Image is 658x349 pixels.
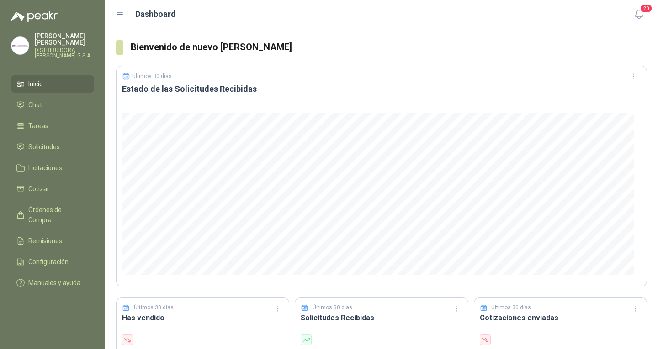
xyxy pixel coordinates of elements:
h3: Estado de las Solicitudes Recibidas [122,83,641,94]
span: Manuales y ayuda [28,278,80,288]
p: [PERSON_NAME] [PERSON_NAME] [35,33,94,46]
span: Remisiones [28,236,62,246]
a: Órdenes de Compra [11,201,94,229]
a: Tareas [11,117,94,135]
p: DISTRIBUIDORA [PERSON_NAME] G S.A [35,47,94,58]
button: 20 [631,6,647,23]
h3: Solicitudes Recibidas [301,312,462,323]
span: Órdenes de Compra [28,205,85,225]
span: Tareas [28,121,48,131]
span: 20 [640,4,653,13]
span: Configuración [28,257,69,267]
a: Cotizar [11,180,94,198]
a: Remisiones [11,232,94,250]
p: Últimos 30 días [491,303,531,312]
img: Company Logo [11,37,29,54]
p: Últimos 30 días [132,73,172,79]
a: Licitaciones [11,159,94,177]
h1: Dashboard [135,8,176,21]
p: Últimos 30 días [313,303,352,312]
span: Cotizar [28,184,49,194]
span: Chat [28,100,42,110]
a: Inicio [11,75,94,93]
a: Manuales y ayuda [11,274,94,292]
span: Inicio [28,79,43,89]
h3: Cotizaciones enviadas [480,312,641,323]
a: Configuración [11,253,94,271]
a: Solicitudes [11,138,94,156]
h3: Has vendido [122,312,283,323]
img: Logo peakr [11,11,58,22]
p: Últimos 30 días [134,303,174,312]
a: Chat [11,96,94,114]
span: Licitaciones [28,163,62,173]
h3: Bienvenido de nuevo [PERSON_NAME] [131,40,647,54]
span: Solicitudes [28,142,60,152]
